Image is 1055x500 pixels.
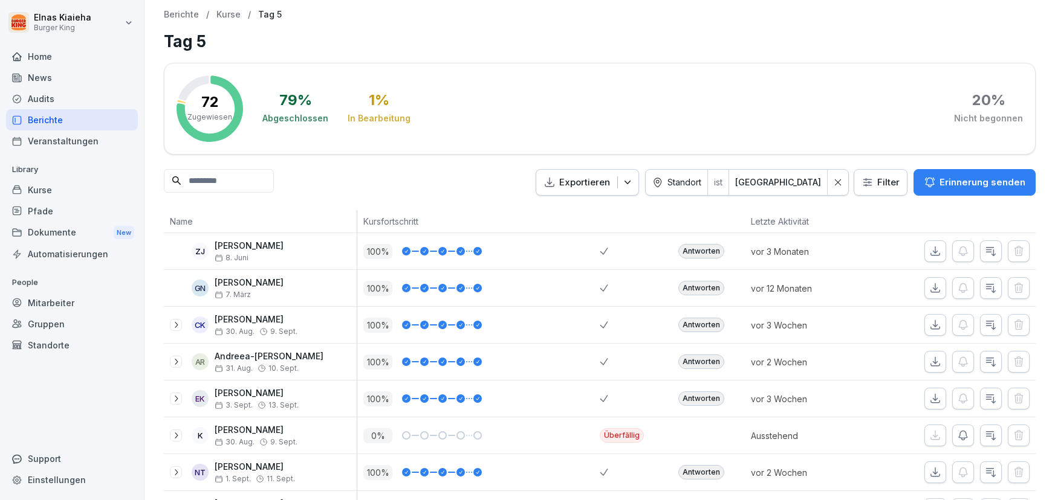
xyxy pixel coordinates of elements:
[914,169,1036,196] button: Erinnerung senden
[215,241,284,251] p: [PERSON_NAME]
[258,10,282,20] p: Tag 5
[164,30,1036,53] h1: Tag 5
[363,318,392,333] p: 100 %
[215,364,253,373] span: 31. Aug.
[678,244,724,258] div: Antworten
[201,95,219,109] p: 72
[536,169,639,196] button: Exportieren
[6,88,138,109] a: Audits
[215,315,297,325] p: [PERSON_NAME]
[215,278,284,288] p: [PERSON_NAME]
[708,170,729,196] div: ist
[215,327,255,336] span: 30. Aug.
[363,281,392,296] p: 100 %
[216,10,241,20] a: Kurse
[206,10,209,20] p: /
[270,438,297,446] span: 9. Sept.
[192,427,209,444] div: K
[192,243,209,260] div: ZJ
[248,10,251,20] p: /
[735,176,821,188] div: [GEOGRAPHIC_DATA]
[6,109,138,130] a: Berichte
[751,215,860,228] p: Letzte Aktivität
[187,112,232,123] p: Zugewiesen
[6,46,138,67] a: Home
[678,281,724,295] div: Antworten
[267,475,295,483] span: 11. Sept.
[6,469,138,490] a: Einstellungen
[751,356,866,368] p: vor 2 Wochen
[268,364,299,373] span: 10. Sept.
[6,292,138,313] a: Mitarbeiter
[215,438,255,446] span: 30. Aug.
[215,290,251,299] span: 7. März
[751,466,866,479] p: vor 2 Wochen
[751,282,866,295] p: vor 12 Monaten
[363,465,392,480] p: 100 %
[192,390,209,407] div: EK
[940,176,1025,189] p: Erinnerung senden
[215,351,323,362] p: Andreea-[PERSON_NAME]
[751,245,866,258] p: vor 3 Monaten
[6,222,138,244] div: Dokumente
[164,10,199,20] a: Berichte
[192,316,209,333] div: CK
[268,401,299,409] span: 13. Sept.
[6,130,138,152] a: Veranstaltungen
[862,176,900,188] div: Filter
[6,200,138,222] a: Pfade
[215,401,253,409] span: 3. Sept.
[34,13,91,23] p: Elnas Kiaieha
[972,93,1005,107] div: 20 %
[369,93,389,107] div: 1 %
[954,112,1023,124] div: Nicht begonnen
[6,179,138,200] a: Kurse
[363,244,392,259] p: 100 %
[559,176,610,190] p: Exportieren
[751,319,866,332] p: vor 3 Wochen
[114,226,134,240] div: New
[678,465,724,479] div: Antworten
[215,475,251,483] span: 1. Sept.
[751,429,866,442] p: Ausstehend
[678,354,724,369] div: Antworten
[270,327,297,336] span: 9. Sept.
[192,280,209,296] div: GN
[6,448,138,469] div: Support
[6,67,138,88] a: News
[279,93,312,107] div: 79 %
[363,391,392,406] p: 100 %
[6,335,138,356] a: Standorte
[6,273,138,292] p: People
[170,215,351,228] p: Name
[6,222,138,244] a: DokumenteNew
[6,243,138,264] a: Automatisierungen
[6,160,138,179] p: Library
[6,313,138,335] a: Gruppen
[348,112,411,124] div: In Bearbeitung
[34,24,91,32] p: Burger King
[363,215,594,228] p: Kursfortschritt
[262,112,328,124] div: Abgeschlossen
[192,353,209,370] div: AR
[678,391,724,406] div: Antworten
[215,388,299,399] p: [PERSON_NAME]
[215,425,297,435] p: [PERSON_NAME]
[215,462,295,472] p: [PERSON_NAME]
[854,170,907,196] button: Filter
[192,464,209,481] div: NT
[600,428,644,443] div: Überfällig
[215,254,248,262] span: 8. Juni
